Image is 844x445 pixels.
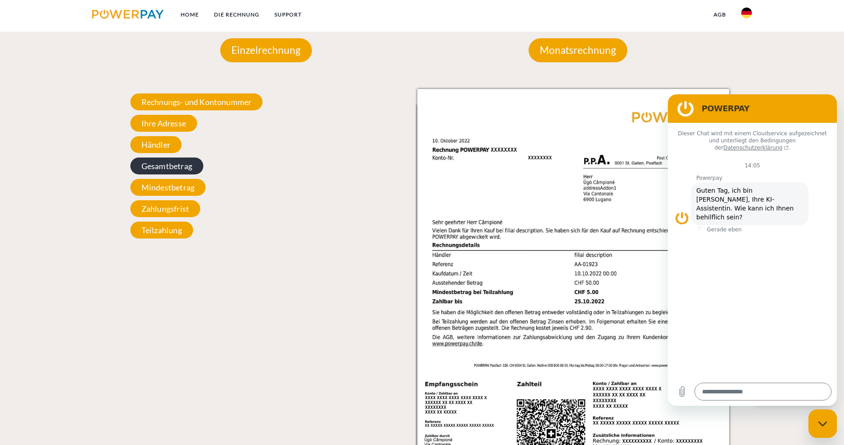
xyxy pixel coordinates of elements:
[668,94,837,406] iframe: Messaging-Fenster
[706,7,734,23] a: agb
[267,7,309,23] a: SUPPORT
[220,38,312,62] p: Einzelrechnung
[130,222,193,239] span: Teilzahlung
[529,38,627,62] p: Monatsrechnung
[741,8,752,18] img: de
[130,93,263,110] span: Rechnungs- und Kontonummer
[206,7,267,23] a: DIE RECHNUNG
[130,200,200,217] span: Zahlungsfrist
[130,136,182,153] span: Händler
[92,10,164,19] img: logo-powerpay.svg
[130,115,197,132] span: Ihre Adresse
[808,409,837,438] iframe: Schaltfläche zum Öffnen des Messaging-Fensters; Konversation läuft
[130,179,206,196] span: Mindestbetrag
[130,158,203,174] span: Gesamtbetrag
[173,7,206,23] a: Home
